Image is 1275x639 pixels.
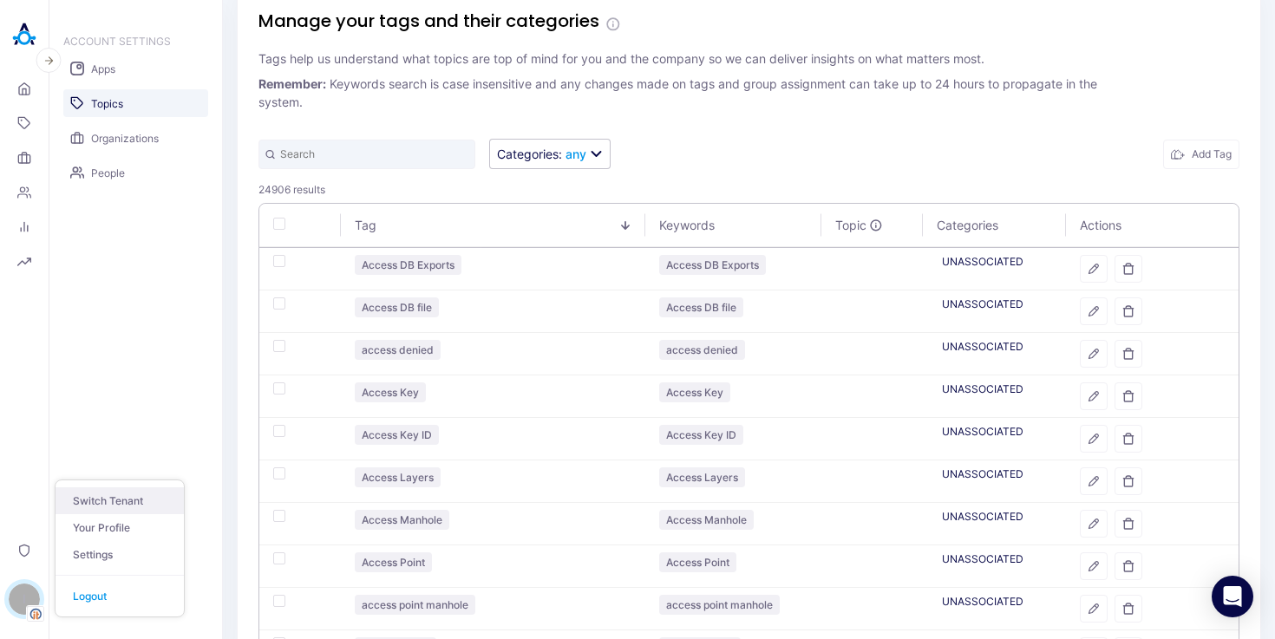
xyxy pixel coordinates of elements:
[942,467,1023,480] span: UNASSOCIATED
[91,166,125,179] span: People
[835,218,866,232] div: Topic
[659,510,754,530] div: Access Manhole
[942,425,1023,438] span: UNASSOCIATED
[659,552,736,572] div: Access Point
[9,584,40,615] div: I
[659,595,780,615] span: topic badge
[63,89,208,117] a: Topics
[659,297,743,317] div: Access DB file
[942,552,1023,565] span: UNASSOCIATED
[7,577,42,622] button: ITenant Logo
[645,204,821,247] th: Keywords
[923,204,1066,247] th: Categories
[63,35,208,48] h3: ACCOUNT SETTINGS
[258,76,326,91] b: Remember:
[659,297,743,317] span: topic badge
[258,49,1126,68] p: Tags help us understand what topics are top of mind for you and the company so we can deliver ins...
[659,340,745,360] div: access denied
[355,595,475,615] span: topic badge
[341,204,645,247] th: Tag
[355,595,475,615] div: access point manhole
[63,124,208,152] a: Organizations
[91,62,115,75] span: Apps
[659,255,766,275] span: topic badge
[258,8,599,34] h1: Manage your tags and their categories
[942,255,1023,268] span: UNASSOCIATED
[355,218,619,232] span: Tag
[659,425,743,445] div: Access Key ID
[1163,140,1239,169] button: Add Tag
[91,132,159,145] span: Organizations
[355,467,441,487] div: Access Layers
[56,487,184,514] button: Switch Tenant
[659,255,766,275] div: Access DB Exports
[659,552,736,572] span: topic badge
[355,340,441,360] div: access denied
[659,595,780,615] div: access point manhole
[355,382,426,402] span: topic badge
[355,297,439,317] div: Access DB file
[942,382,1023,395] span: UNASSOCIATED
[355,510,449,530] div: Access Manhole
[489,139,611,169] button: Categories:any
[566,147,586,161] span: any
[659,340,745,360] span: topic badge
[355,467,441,487] span: topic badge
[355,425,439,445] span: topic badge
[56,583,184,610] button: Logout
[63,55,208,82] a: Apps
[355,255,461,275] span: topic badge
[56,514,184,541] button: Your Profile
[942,297,1023,310] span: UNASSOCIATED
[497,147,562,161] span: Categories :
[258,183,1239,196] span: 24906 results
[942,340,1023,353] span: UNASSOCIATED
[355,255,461,275] div: Access DB Exports
[355,552,432,572] div: Access Point
[63,159,208,186] a: People
[355,552,432,572] span: topic badge
[659,467,745,487] div: Access Layers
[942,510,1023,523] span: UNASSOCIATED
[659,382,730,402] span: topic badge
[355,510,449,530] span: topic badge
[355,425,439,445] div: Access Key ID
[355,340,441,360] span: topic badge
[56,541,184,568] a: Settings
[659,510,754,530] span: topic badge
[942,595,1023,608] span: UNASSOCIATED
[7,17,42,52] img: Akooda Logo
[659,467,745,487] span: topic badge
[659,382,730,402] div: Access Key
[258,75,1126,111] p: Keywords search is case insensitive and any changes made on tags and group assignment can take up...
[91,97,123,110] span: Topics
[355,382,426,402] div: Access Key
[659,425,743,445] span: topic badge
[1212,576,1253,617] div: Open Intercom Messenger
[355,297,439,317] span: topic badge
[258,140,475,169] input: Search
[27,606,44,622] img: Tenant Logo
[1066,204,1239,247] th: Actions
